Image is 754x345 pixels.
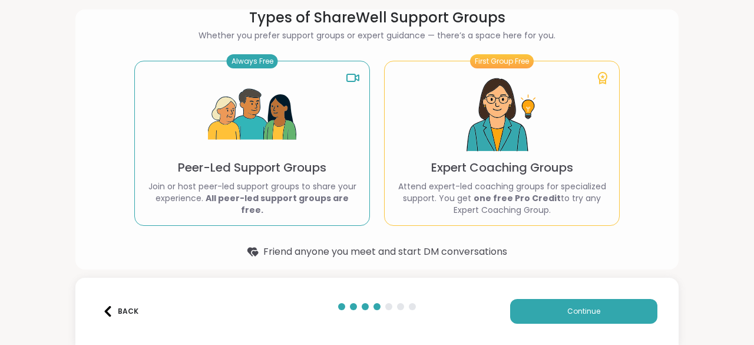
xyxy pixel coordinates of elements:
[97,299,144,324] button: Back
[394,180,610,216] p: Attend expert-led coaching groups for specialized support. You get to try any Expert Coaching Group.
[431,159,573,176] p: Expert Coaching Groups
[567,306,600,317] span: Continue
[134,29,620,42] h2: Whether you prefer support groups or expert guidance — there’s a space here for you.
[470,54,534,68] div: First Group Free
[144,180,360,216] p: Join or host peer-led support groups to share your experience.
[510,299,657,324] button: Continue
[178,159,326,176] p: Peer-Led Support Groups
[458,71,546,159] img: Expert Coaching Groups
[102,306,138,317] div: Back
[263,245,507,259] span: Friend anyone you meet and start DM conversations
[227,54,278,68] div: Always Free
[134,8,620,27] h1: Types of ShareWell Support Groups
[206,192,349,216] b: All peer-led support groups are free.
[208,71,296,159] img: Peer-Led Support Groups
[474,192,561,204] b: one free Pro Credit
